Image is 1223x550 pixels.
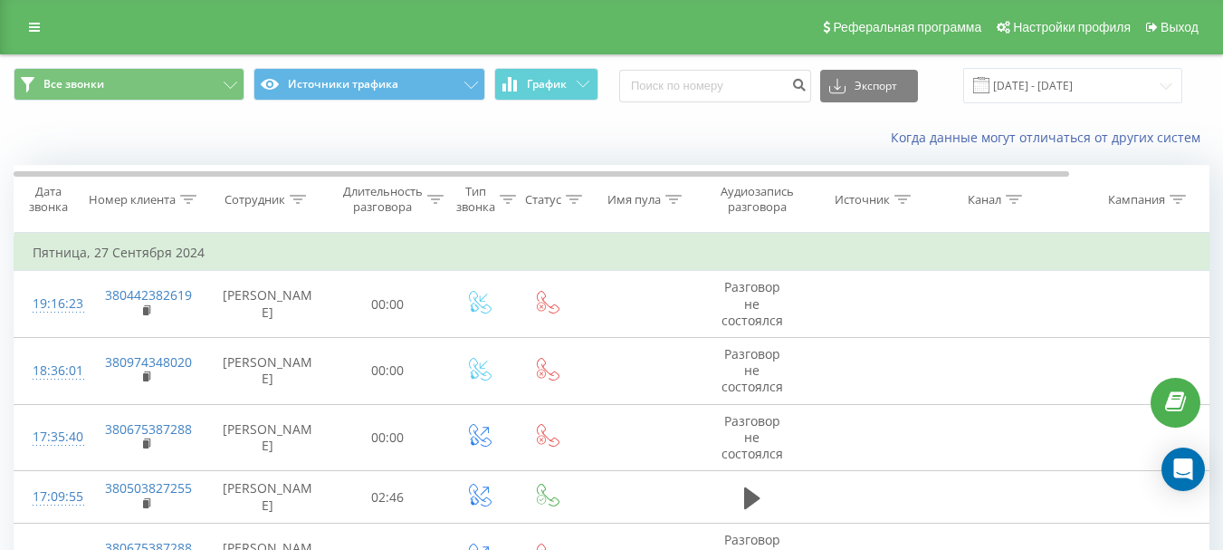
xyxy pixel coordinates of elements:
a: 380442382619 [105,286,192,304]
td: 00:00 [331,271,444,338]
div: Номер клиента [89,192,176,207]
td: [PERSON_NAME] [205,404,331,471]
button: График [494,68,598,101]
input: Поиск по номеру [619,70,811,102]
button: Экспорт [820,70,918,102]
td: [PERSON_NAME] [205,337,331,404]
a: 380503827255 [105,479,192,497]
a: 380675387288 [105,420,192,438]
div: Тип звонка [456,184,495,215]
div: Кампания [1108,192,1165,207]
span: Все звонки [43,77,104,92]
span: Реферальная программа [833,20,981,34]
div: 17:09:55 [33,479,69,515]
div: 19:16:23 [33,286,69,322]
span: Разговор не состоялся [721,412,783,462]
a: 380974348020 [105,353,192,371]
div: 17:35:40 [33,420,69,455]
span: График [527,78,567,91]
div: Дата звонка [14,184,81,215]
div: 18:36:01 [33,353,69,389]
td: [PERSON_NAME] [205,471,331,524]
a: Когда данные могут отличаться от других систем [891,129,1209,146]
div: Имя пула [607,192,661,207]
div: Длительность разговора [343,184,423,215]
div: Статус [525,192,561,207]
div: Сотрудник [225,192,285,207]
span: Разговор не состоялся [721,345,783,395]
td: 00:00 [331,404,444,471]
span: Выход [1161,20,1199,34]
td: 00:00 [331,337,444,404]
div: Источник [835,192,890,207]
div: Канал [968,192,1001,207]
span: Разговор не состоялся [721,278,783,328]
div: Open Intercom Messenger [1161,448,1205,491]
span: Настройки профиля [1013,20,1131,34]
button: Все звонки [14,68,244,101]
button: Источники трафика [253,68,484,101]
td: 02:46 [331,471,444,524]
div: Аудиозапись разговора [713,184,801,215]
td: [PERSON_NAME] [205,271,331,338]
